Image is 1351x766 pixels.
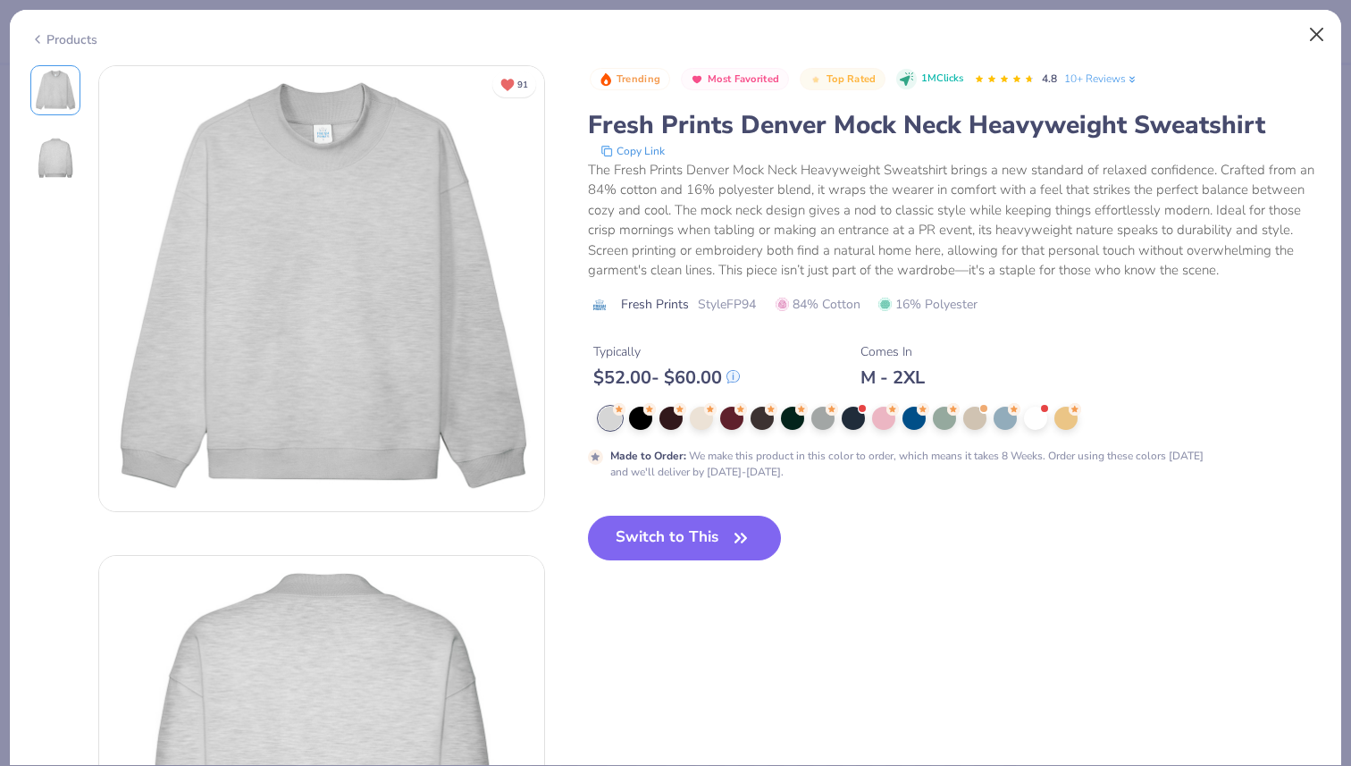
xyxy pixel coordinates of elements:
[593,366,740,389] div: $ 52.00 - $ 60.00
[860,366,925,389] div: M - 2XL
[921,72,963,87] span: 1M Clicks
[1300,18,1334,52] button: Close
[621,295,689,314] span: Fresh Prints
[34,137,77,180] img: Back
[617,74,660,84] span: Trending
[860,342,925,361] div: Comes In
[878,295,978,314] span: 16% Polyester
[708,74,779,84] span: Most Favorited
[34,69,77,112] img: Front
[30,30,97,49] div: Products
[588,516,782,560] button: Switch to This
[974,65,1035,94] div: 4.8 Stars
[610,449,686,463] strong: Made to Order :
[492,72,536,97] button: Unlike
[610,448,1217,480] div: We make this product in this color to order, which means it takes 8 Weeks. Order using these colo...
[1042,72,1057,86] span: 4.8
[698,295,756,314] span: Style FP94
[690,72,704,87] img: Most Favorited sort
[776,295,860,314] span: 84% Cotton
[809,72,823,87] img: Top Rated sort
[517,80,528,89] span: 91
[827,74,877,84] span: Top Rated
[588,298,612,312] img: brand logo
[593,342,740,361] div: Typically
[588,108,1322,142] div: Fresh Prints Denver Mock Neck Heavyweight Sweatshirt
[599,72,613,87] img: Trending sort
[590,68,670,91] button: Badge Button
[800,68,885,91] button: Badge Button
[588,160,1322,281] div: The Fresh Prints Denver Mock Neck Heavyweight Sweatshirt brings a new standard of relaxed confide...
[681,68,789,91] button: Badge Button
[99,66,544,511] img: Front
[1064,71,1138,87] a: 10+ Reviews
[595,142,670,160] button: copy to clipboard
